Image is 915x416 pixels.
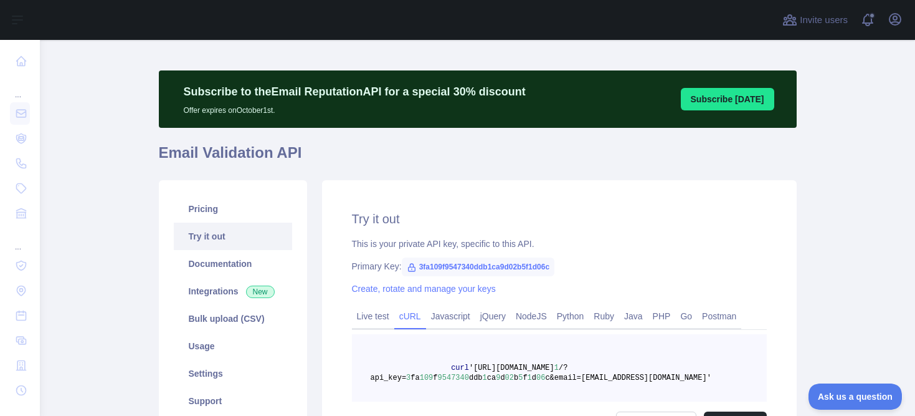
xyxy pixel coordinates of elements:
a: cURL [394,306,426,326]
h2: Try it out [352,210,767,228]
a: Settings [174,360,292,387]
a: Live test [352,306,394,326]
a: NodeJS [511,306,552,326]
a: Documentation [174,250,292,278]
a: Go [675,306,697,326]
span: 1 [483,374,487,382]
a: Bulk upload (CSV) [174,305,292,332]
span: d [532,374,536,382]
a: Usage [174,332,292,360]
span: 3fa109f9547340ddb1ca9d02b5f1d06c [402,258,554,276]
a: Try it out [174,223,292,250]
span: 06 [536,374,545,382]
a: Ruby [589,306,619,326]
span: d [500,374,505,382]
span: c&email=[EMAIL_ADDRESS][DOMAIN_NAME]' [545,374,711,382]
span: Invite users [800,13,848,27]
span: ddb [469,374,483,382]
span: curl [451,364,469,372]
h1: Email Validation API [159,143,797,173]
span: 3 [406,374,410,382]
span: fa [410,374,419,382]
span: 1 [554,364,559,372]
span: 109 [420,374,434,382]
a: Javascript [426,306,475,326]
div: ... [10,75,30,100]
iframe: Toggle Customer Support [808,384,903,410]
span: 02 [505,374,514,382]
button: Subscribe [DATE] [681,88,774,110]
a: Pricing [174,195,292,223]
span: f [433,374,437,382]
a: Java [619,306,648,326]
span: 9 [496,374,500,382]
span: '[URL][DOMAIN_NAME] [469,364,554,372]
span: 9547340 [438,374,469,382]
div: This is your private API key, specific to this API. [352,238,767,250]
div: ... [10,227,30,252]
p: Subscribe to the Email Reputation API for a special 30 % discount [184,83,526,100]
button: Invite users [780,10,850,30]
a: Postman [697,306,741,326]
div: Primary Key: [352,260,767,273]
span: f [523,374,527,382]
a: jQuery [475,306,511,326]
span: ca [487,374,496,382]
a: PHP [648,306,676,326]
span: 1 [528,374,532,382]
span: 5 [518,374,523,382]
p: Offer expires on October 1st. [184,100,526,115]
span: New [246,286,275,298]
a: Create, rotate and manage your keys [352,284,496,294]
a: Support [174,387,292,415]
a: Python [552,306,589,326]
span: b [514,374,518,382]
a: Integrations New [174,278,292,305]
